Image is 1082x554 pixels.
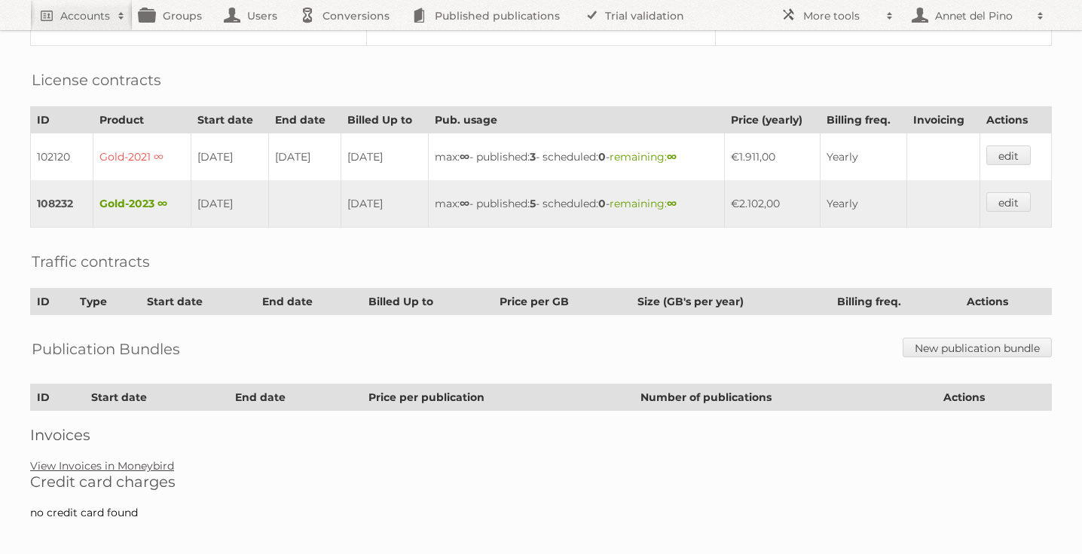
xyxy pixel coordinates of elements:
h2: Credit card charges [30,473,1052,491]
th: End date [256,289,362,315]
a: edit [986,192,1031,212]
td: 108232 [31,180,93,228]
td: Yearly [820,133,907,181]
h2: More tools [803,8,879,23]
th: Actions [960,289,1051,315]
th: Billed Up to [341,107,429,133]
th: Billing freq. [831,289,960,315]
a: New publication bundle [903,338,1052,357]
th: Size (GB's per year) [631,289,831,315]
strong: ∞ [667,197,677,210]
td: max: - published: - scheduled: - [429,133,724,181]
h2: Publication Bundles [32,338,180,360]
td: [DATE] [191,133,269,181]
h2: Accounts [60,8,110,23]
td: [DATE] [341,133,429,181]
th: Price (yearly) [724,107,820,133]
strong: ∞ [460,150,469,164]
a: edit [986,145,1031,165]
th: Product [93,107,191,133]
h2: Annet del Pino [931,8,1029,23]
td: [DATE] [341,180,429,228]
th: Start date [84,384,229,411]
th: ID [31,107,93,133]
span: remaining: [610,150,677,164]
h2: License contracts [32,69,161,91]
h2: Invoices [30,426,1052,444]
th: Type [74,289,141,315]
strong: 0 [598,150,606,164]
th: Price per publication [362,384,634,411]
td: €2.102,00 [724,180,820,228]
strong: 0 [598,197,606,210]
th: Actions [980,107,1051,133]
th: Number of publications [634,384,937,411]
th: Start date [191,107,269,133]
td: 102120 [31,133,93,181]
th: End date [229,384,362,411]
td: Gold-2023 ∞ [93,180,191,228]
h2: Traffic contracts [32,250,150,273]
th: Actions [937,384,1052,411]
td: [DATE] [269,133,341,181]
td: €1.911,00 [724,133,820,181]
th: Invoicing [907,107,980,133]
th: End date [269,107,341,133]
strong: ∞ [667,150,677,164]
strong: 3 [530,150,536,164]
strong: 5 [530,197,536,210]
span: remaining: [610,197,677,210]
td: Yearly [820,180,907,228]
th: Pub. usage [429,107,724,133]
th: Start date [141,289,256,315]
th: ID [31,289,74,315]
strong: ∞ [460,197,469,210]
th: Billing freq. [820,107,907,133]
td: Gold-2021 ∞ [93,133,191,181]
th: Price per GB [493,289,631,315]
th: ID [31,384,85,411]
td: max: - published: - scheduled: - [429,180,724,228]
td: [DATE] [191,180,269,228]
a: View Invoices in Moneybird [30,459,174,473]
th: Billed Up to [362,289,493,315]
